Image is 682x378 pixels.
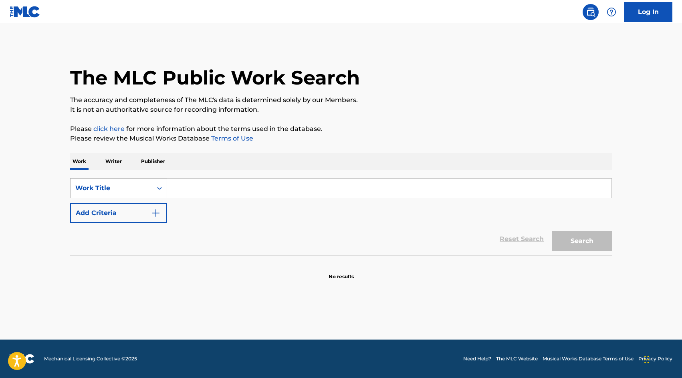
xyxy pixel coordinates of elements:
[329,263,354,280] p: No results
[642,340,682,378] iframe: Chat Widget
[103,153,124,170] p: Writer
[603,4,619,20] div: Help
[10,6,40,18] img: MLC Logo
[496,355,538,362] a: The MLC Website
[151,208,161,218] img: 9d2ae6d4665cec9f34b9.svg
[607,7,616,17] img: help
[93,125,125,133] a: click here
[70,134,612,143] p: Please review the Musical Works Database
[586,7,595,17] img: search
[70,178,612,255] form: Search Form
[70,95,612,105] p: The accuracy and completeness of The MLC's data is determined solely by our Members.
[70,66,360,90] h1: The MLC Public Work Search
[44,355,137,362] span: Mechanical Licensing Collective © 2025
[210,135,253,142] a: Terms of Use
[583,4,599,20] a: Public Search
[139,153,167,170] p: Publisher
[75,183,147,193] div: Work Title
[624,2,672,22] a: Log In
[463,355,491,362] a: Need Help?
[70,203,167,223] button: Add Criteria
[70,105,612,115] p: It is not an authoritative source for recording information.
[638,355,672,362] a: Privacy Policy
[70,124,612,134] p: Please for more information about the terms used in the database.
[543,355,634,362] a: Musical Works Database Terms of Use
[70,153,89,170] p: Work
[644,348,649,372] div: Drag
[10,354,34,364] img: logo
